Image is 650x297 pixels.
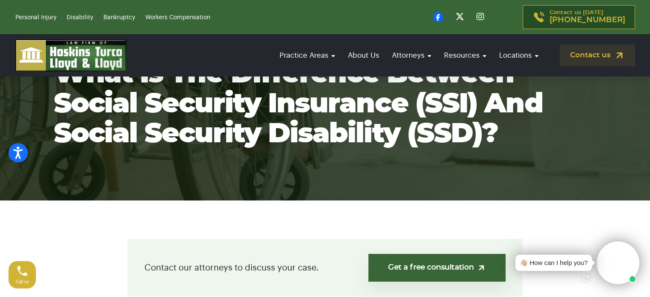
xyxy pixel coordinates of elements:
div: Contact our attorneys to discuss your case. [127,239,523,297]
div: 👋🏼 How can I help you? [520,258,588,268]
a: Get a free consultation [368,254,506,282]
a: Open chat [577,269,595,287]
span: [PHONE_NUMBER] [550,16,625,24]
h1: What is the Difference Between Social Security Insurance (SSI) and Social Security Disability (SSD)? [54,59,597,149]
p: Contact us [DATE] [550,10,625,24]
a: Contact us [DATE][PHONE_NUMBER] [523,5,635,29]
a: Disability [67,15,93,21]
a: Locations [495,43,543,68]
span: Call us [16,279,29,284]
a: About Us [344,43,383,68]
img: arrow-up-right-light.svg [477,263,486,272]
a: Practice Areas [275,43,339,68]
a: Personal Injury [15,15,56,21]
a: Resources [440,43,491,68]
img: logo [15,39,126,71]
a: Workers Compensation [145,15,210,21]
a: Bankruptcy [103,15,135,21]
a: Attorneys [388,43,435,68]
a: Contact us [560,44,635,66]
